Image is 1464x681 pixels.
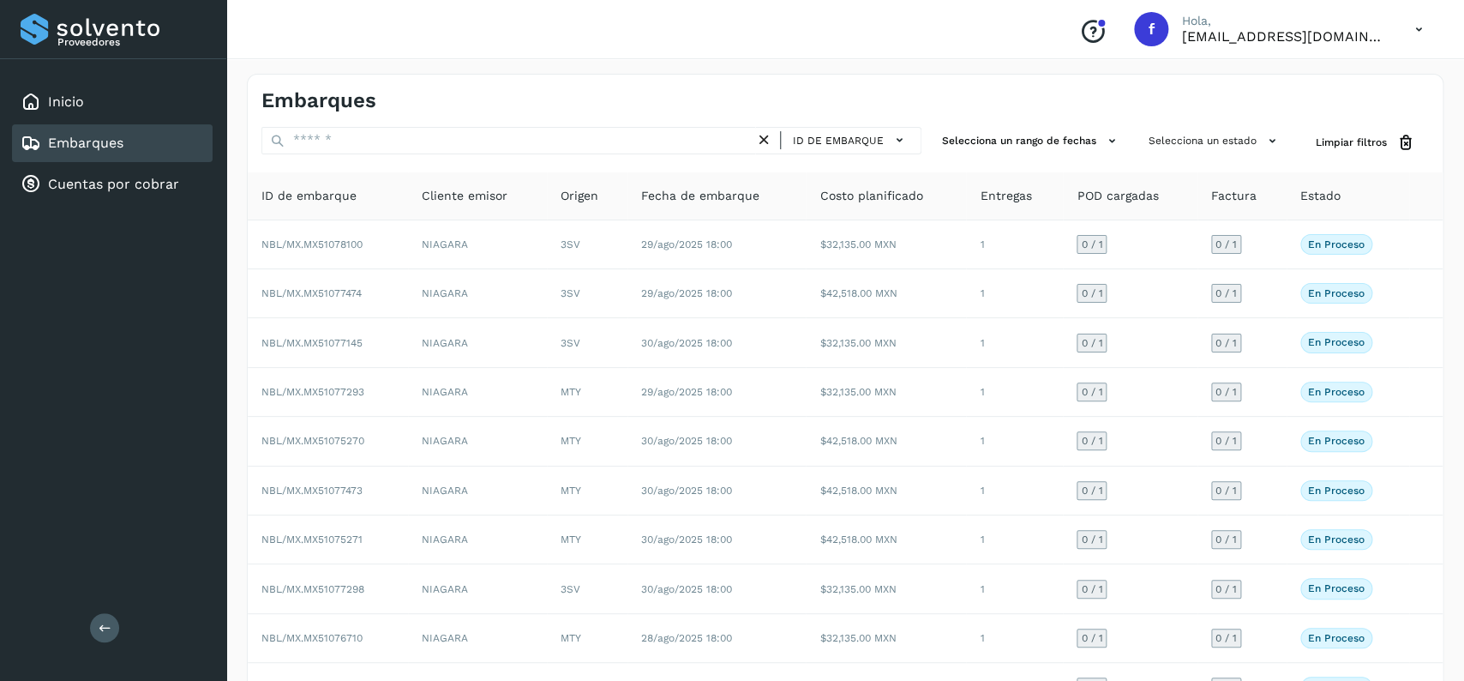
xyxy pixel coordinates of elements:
[806,318,966,367] td: $32,135.00 MXN
[793,133,884,148] span: ID de embarque
[966,467,1063,515] td: 1
[547,220,627,269] td: 3SV
[806,368,966,417] td: $32,135.00 MXN
[408,515,547,564] td: NIAGARA
[966,417,1063,466] td: 1
[1215,485,1237,496] span: 0 / 1
[547,515,627,564] td: MTY
[1081,584,1102,594] span: 0 / 1
[261,386,364,398] span: NBL/MX.MX51077293
[1215,633,1237,643] span: 0 / 1
[422,187,507,205] span: Cliente emisor
[1081,387,1102,397] span: 0 / 1
[806,269,966,318] td: $42,518.00 MXN
[1308,582,1365,594] p: En proceso
[261,533,363,545] span: NBL/MX.MX51075271
[1308,386,1365,398] p: En proceso
[261,435,364,447] span: NBL/MX.MX51075270
[547,368,627,417] td: MTY
[641,337,732,349] span: 30/ago/2025 18:00
[12,83,213,121] div: Inicio
[1081,436,1102,446] span: 0 / 1
[1142,127,1288,155] button: Selecciona un estado
[1081,338,1102,348] span: 0 / 1
[641,632,732,644] span: 28/ago/2025 18:00
[547,467,627,515] td: MTY
[806,564,966,613] td: $32,135.00 MXN
[966,368,1063,417] td: 1
[641,187,759,205] span: Fecha de embarque
[1182,28,1388,45] p: facturacion@expresssanjavier.com
[261,485,363,497] span: NBL/MX.MX51077473
[966,614,1063,663] td: 1
[1308,238,1365,250] p: En proceso
[1215,436,1237,446] span: 0 / 1
[1077,187,1158,205] span: POD cargadas
[966,318,1063,367] td: 1
[1302,127,1429,159] button: Limpiar filtros
[1308,435,1365,447] p: En proceso
[408,564,547,613] td: NIAGARA
[261,88,376,113] h4: Embarques
[48,176,179,192] a: Cuentas por cobrar
[1308,336,1365,348] p: En proceso
[561,187,598,205] span: Origen
[261,337,363,349] span: NBL/MX.MX51077145
[1215,239,1237,250] span: 0 / 1
[806,515,966,564] td: $42,518.00 MXN
[1215,387,1237,397] span: 0 / 1
[1316,135,1387,150] span: Limpiar filtros
[1081,633,1102,643] span: 0 / 1
[980,187,1031,205] span: Entregas
[1308,287,1365,299] p: En proceso
[1215,288,1237,298] span: 0 / 1
[641,287,732,299] span: 29/ago/2025 18:00
[641,533,732,545] span: 30/ago/2025 18:00
[806,614,966,663] td: $32,135.00 MXN
[547,614,627,663] td: MTY
[1215,584,1237,594] span: 0 / 1
[1215,338,1237,348] span: 0 / 1
[1081,239,1102,250] span: 0 / 1
[57,36,206,48] p: Proveedores
[819,187,922,205] span: Costo planificado
[408,614,547,663] td: NIAGARA
[788,128,914,153] button: ID de embarque
[48,93,84,110] a: Inicio
[806,417,966,466] td: $42,518.00 MXN
[1182,14,1388,28] p: Hola,
[641,583,732,595] span: 30/ago/2025 18:00
[641,485,732,497] span: 30/ago/2025 18:00
[1081,288,1102,298] span: 0 / 1
[1308,632,1365,644] p: En proceso
[408,269,547,318] td: NIAGARA
[966,220,1063,269] td: 1
[966,269,1063,318] td: 1
[1081,485,1102,496] span: 0 / 1
[547,269,627,318] td: 3SV
[261,632,363,644] span: NBL/MX.MX51076710
[966,515,1063,564] td: 1
[641,386,732,398] span: 29/ago/2025 18:00
[935,127,1128,155] button: Selecciona un rango de fechas
[12,124,213,162] div: Embarques
[1308,485,1365,497] p: En proceso
[48,135,123,151] a: Embarques
[261,287,362,299] span: NBL/MX.MX51077474
[261,238,363,250] span: NBL/MX.MX51078100
[547,318,627,367] td: 3SV
[806,220,966,269] td: $32,135.00 MXN
[1211,187,1257,205] span: Factura
[547,417,627,466] td: MTY
[547,564,627,613] td: 3SV
[408,220,547,269] td: NIAGARA
[1308,533,1365,545] p: En proceso
[641,435,732,447] span: 30/ago/2025 18:00
[408,467,547,515] td: NIAGARA
[966,564,1063,613] td: 1
[1300,187,1341,205] span: Estado
[408,318,547,367] td: NIAGARA
[408,368,547,417] td: NIAGARA
[806,467,966,515] td: $42,518.00 MXN
[1215,534,1237,545] span: 0 / 1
